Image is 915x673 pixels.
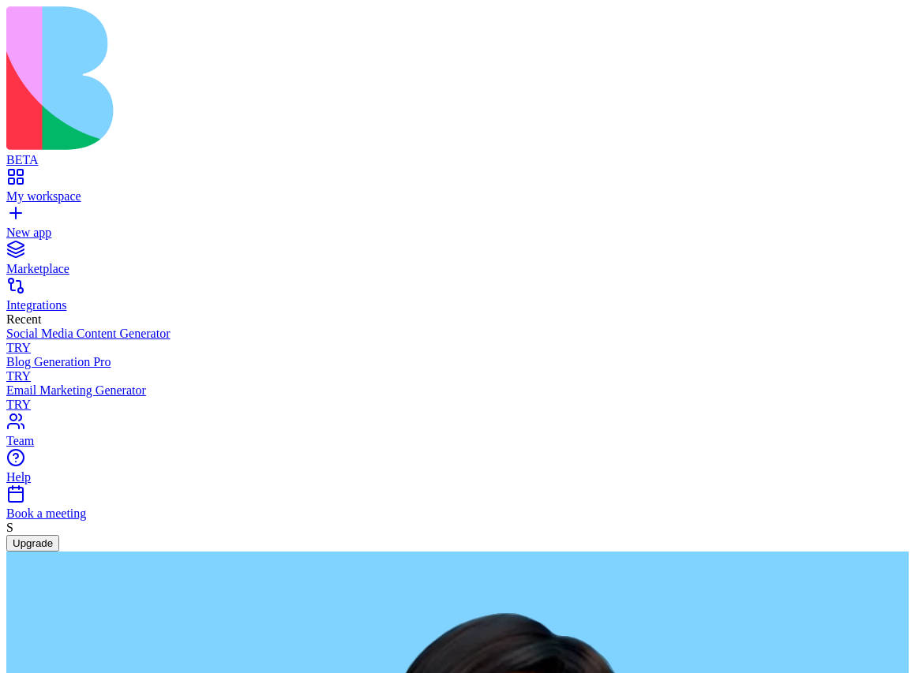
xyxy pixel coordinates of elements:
[6,355,909,369] div: Blog Generation Pro
[6,420,909,448] a: Team
[6,535,59,551] button: Upgrade
[6,470,909,484] div: Help
[6,312,41,326] span: Recent
[6,211,909,240] a: New app
[6,369,909,383] div: TRY
[6,284,909,312] a: Integrations
[6,226,909,240] div: New app
[6,298,909,312] div: Integrations
[6,341,909,355] div: TRY
[6,521,13,534] span: S
[6,355,909,383] a: Blog Generation ProTRY
[6,383,909,398] div: Email Marketing Generator
[6,383,909,412] a: Email Marketing GeneratorTRY
[6,153,909,167] div: BETA
[6,248,909,276] a: Marketplace
[6,327,909,355] a: Social Media Content GeneratorTRY
[6,139,909,167] a: BETA
[6,175,909,204] a: My workspace
[6,327,909,341] div: Social Media Content Generator
[6,434,909,448] div: Team
[6,6,641,150] img: logo
[6,536,59,549] a: Upgrade
[6,492,909,521] a: Book a meeting
[6,507,909,521] div: Book a meeting
[6,262,909,276] div: Marketplace
[6,398,909,412] div: TRY
[6,189,909,204] div: My workspace
[6,456,909,484] a: Help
